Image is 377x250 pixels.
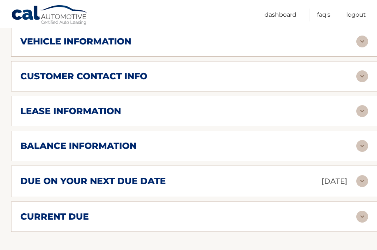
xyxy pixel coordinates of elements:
[356,105,368,117] img: accordion-rest.svg
[322,175,347,188] p: [DATE]
[356,140,368,152] img: accordion-rest.svg
[20,176,166,187] h2: due on your next due date
[20,71,147,82] h2: customer contact info
[20,36,131,47] h2: vehicle information
[11,5,89,26] a: Cal Automotive
[20,140,137,151] h2: balance information
[265,9,296,21] a: Dashboard
[317,9,330,21] a: FAQ's
[356,211,368,223] img: accordion-rest.svg
[20,211,89,222] h2: current due
[356,175,368,187] img: accordion-rest.svg
[20,106,121,117] h2: lease information
[356,70,368,82] img: accordion-rest.svg
[346,9,366,21] a: Logout
[356,36,368,47] img: accordion-rest.svg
